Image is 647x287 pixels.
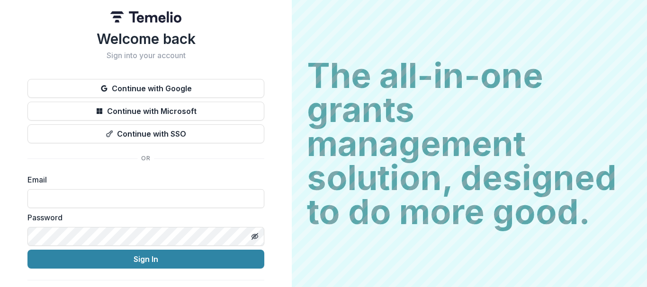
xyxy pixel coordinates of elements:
[27,174,259,185] label: Email
[27,102,264,121] button: Continue with Microsoft
[27,124,264,143] button: Continue with SSO
[27,212,259,223] label: Password
[27,51,264,60] h2: Sign into your account
[27,79,264,98] button: Continue with Google
[27,30,264,47] h1: Welcome back
[27,250,264,269] button: Sign In
[110,11,181,23] img: Temelio
[247,229,262,244] button: Toggle password visibility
